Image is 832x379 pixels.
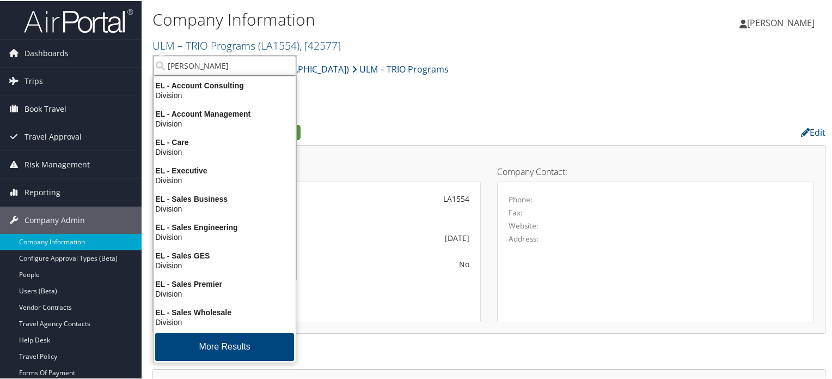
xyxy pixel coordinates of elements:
span: Risk Management [25,150,90,177]
span: Dashboards [25,39,69,66]
div: EL - Sales Business [147,193,302,203]
span: [PERSON_NAME] [747,16,815,28]
label: Address: [509,232,539,243]
label: Fax: [509,206,523,217]
div: LA1554 [279,192,469,203]
input: Search Accounts [153,55,296,75]
a: ULM – TRIO Programs [152,37,341,52]
h4: Company Contact: [497,166,814,175]
label: Phone: [509,193,533,204]
button: More Results [155,332,294,360]
div: Division [147,203,302,213]
div: EL - Executive [147,165,302,175]
a: Edit [801,125,825,137]
div: EL - Account Consulting [147,80,302,89]
a: [PERSON_NAME] [739,5,825,38]
div: Division [147,175,302,184]
div: No [279,257,469,269]
a: ULM – TRIO Programs [352,57,449,79]
span: Travel Approval [25,122,82,149]
div: Division [147,146,302,156]
div: Division [147,118,302,128]
span: Company Admin [25,206,85,233]
div: Division [147,260,302,269]
span: Trips [25,67,43,94]
div: EL - Sales Wholesale [147,306,302,316]
h2: Company Profile: [152,122,596,140]
span: ( LA1554 ) [258,37,299,52]
div: Division [147,231,302,241]
div: [DATE] [279,231,469,243]
div: Division [147,288,302,298]
span: Reporting [25,178,60,205]
h1: Company Information [152,7,601,30]
div: EL - Sales Premier [147,278,302,288]
h4: Account Details: [164,166,481,175]
span: Book Travel [25,94,66,122]
label: Website: [509,219,539,230]
div: EL - Sales Engineering [147,221,302,231]
div: EL - Care [147,136,302,146]
div: Division [147,89,302,99]
span: , [ 42577 ] [299,37,341,52]
h2: Contracts: [152,345,825,364]
div: EL - Sales GES [147,250,302,260]
img: airportal-logo.png [24,7,133,33]
div: Division [147,316,302,326]
div: EL - Account Management [147,108,302,118]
